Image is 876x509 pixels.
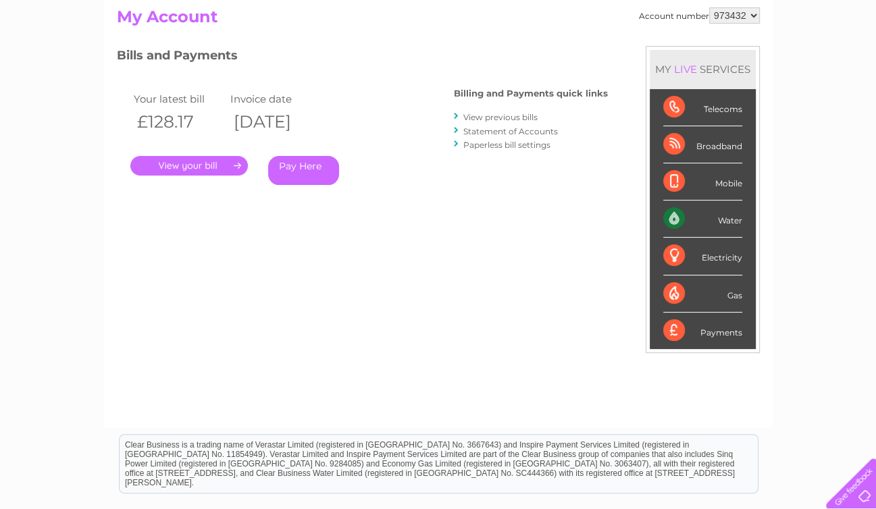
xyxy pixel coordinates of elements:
[663,275,742,313] div: Gas
[671,63,700,76] div: LIVE
[831,57,863,68] a: Log out
[463,112,538,122] a: View previous bills
[463,140,550,150] a: Paperless bill settings
[663,238,742,275] div: Electricity
[663,89,742,126] div: Telecoms
[130,156,248,176] a: .
[663,126,742,163] div: Broadband
[672,57,702,68] a: Energy
[227,90,324,108] td: Invoice date
[710,57,750,68] a: Telecoms
[30,35,99,76] img: logo.png
[130,108,228,136] th: £128.17
[663,313,742,349] div: Payments
[639,7,760,24] div: Account number
[638,57,664,68] a: Water
[120,7,758,65] div: Clear Business is a trading name of Verastar Limited (registered in [GEOGRAPHIC_DATA] No. 3667643...
[268,156,339,185] a: Pay Here
[117,46,608,70] h3: Bills and Payments
[786,57,819,68] a: Contact
[663,163,742,200] div: Mobile
[117,7,760,33] h2: My Account
[758,57,778,68] a: Blog
[463,126,558,136] a: Statement of Accounts
[663,200,742,238] div: Water
[130,90,228,108] td: Your latest bill
[454,88,608,99] h4: Billing and Payments quick links
[621,7,715,24] a: 0333 014 3131
[650,50,756,88] div: MY SERVICES
[227,108,324,136] th: [DATE]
